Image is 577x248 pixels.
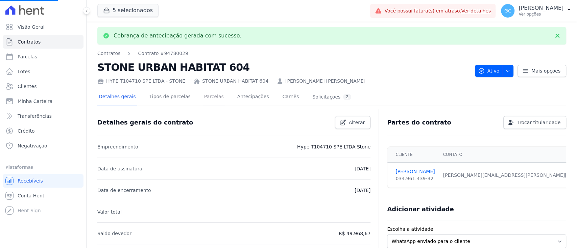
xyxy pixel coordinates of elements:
[138,50,188,57] a: Contrato #94780029
[97,60,470,75] h2: STONE URBAN HABITAT 604
[97,229,131,238] p: Saldo devedor
[148,88,192,106] a: Tipos de parcelas
[18,113,52,119] span: Transferências
[97,50,470,57] nav: Breadcrumb
[97,50,188,57] nav: Breadcrumb
[475,65,514,77] button: Ativo
[3,94,83,108] a: Minha Carteira
[496,1,577,20] button: GC [PERSON_NAME] Ver opções
[18,38,41,45] span: Contratos
[343,94,351,100] div: 2
[3,174,83,188] a: Recebíveis
[203,88,225,106] a: Parcelas
[3,35,83,49] a: Contratos
[97,78,185,85] div: HYPE T104710 SPE LTDA - STONE
[531,67,560,74] span: Mais opções
[387,118,451,127] h3: Partes do contrato
[285,78,365,85] a: [PERSON_NAME] [PERSON_NAME]
[349,119,365,126] span: Alterar
[18,83,37,90] span: Clientes
[18,68,30,75] span: Lotes
[355,165,370,173] p: [DATE]
[335,116,371,129] a: Alterar
[97,118,193,127] h3: Detalhes gerais do contrato
[5,163,81,171] div: Plataformas
[339,229,370,238] p: R$ 49.968,67
[311,88,353,106] a: Solicitações2
[97,50,120,57] a: Contratos
[518,65,566,77] a: Mais opções
[18,53,37,60] span: Parcelas
[97,4,159,17] button: 5 selecionados
[18,24,45,30] span: Visão Geral
[387,226,566,233] label: Escolha a atividade
[461,8,491,13] a: Ver detalhes
[387,205,454,213] h3: Adicionar atividade
[395,175,435,182] div: 034.961.439-32
[3,189,83,202] a: Conta Hent
[312,94,351,100] div: Solicitações
[3,109,83,123] a: Transferências
[519,5,563,11] p: [PERSON_NAME]
[281,88,300,106] a: Carnês
[97,165,142,173] p: Data de assinatura
[202,78,268,85] a: STONE URBAN HABITAT 604
[387,147,439,163] th: Cliente
[297,143,370,151] p: Hype T104710 SPE LTDA Stone
[18,98,52,105] span: Minha Carteira
[355,186,370,194] p: [DATE]
[395,168,435,175] a: [PERSON_NAME]
[478,65,500,77] span: Ativo
[236,88,270,106] a: Antecipações
[18,192,44,199] span: Conta Hent
[18,177,43,184] span: Recebíveis
[97,143,138,151] p: Empreendimento
[3,139,83,153] a: Negativação
[18,142,47,149] span: Negativação
[519,11,563,17] p: Ver opções
[517,119,560,126] span: Trocar titularidade
[3,20,83,34] a: Visão Geral
[97,208,122,216] p: Valor total
[3,50,83,63] a: Parcelas
[504,8,511,13] span: GC
[3,65,83,78] a: Lotes
[97,88,137,106] a: Detalhes gerais
[503,116,566,129] a: Trocar titularidade
[18,128,35,134] span: Crédito
[3,124,83,138] a: Crédito
[384,7,491,15] span: Você possui fatura(s) em atraso.
[3,80,83,93] a: Clientes
[114,32,241,39] p: Cobrança de antecipação gerada com sucesso.
[97,186,151,194] p: Data de encerramento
